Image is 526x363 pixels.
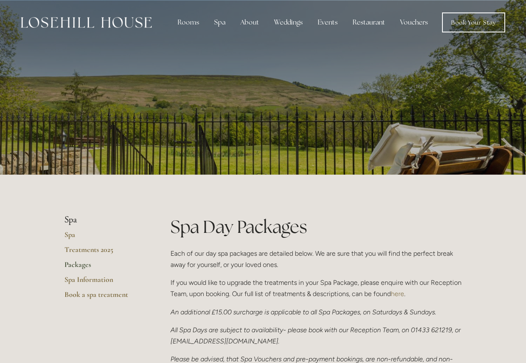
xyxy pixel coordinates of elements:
[170,277,462,299] p: If you would like to upgrade the treatments in your Spa Package, please enquire with our Receptio...
[346,14,392,31] div: Restaurant
[170,248,462,270] p: Each of our day spa packages are detailed below. We are sure that you will find the perfect break...
[171,14,206,31] div: Rooms
[64,215,144,225] li: Spa
[311,14,344,31] div: Events
[267,14,309,31] div: Weddings
[21,17,152,28] img: Losehill House
[234,14,266,31] div: About
[64,230,144,245] a: Spa
[207,14,232,31] div: Spa
[442,12,505,32] a: Book Your Stay
[170,326,462,345] em: All Spa Days are subject to availability- please book with our Reception Team, on 01433 621219, o...
[64,260,144,275] a: Packages
[64,290,144,305] a: Book a spa treatment
[64,275,144,290] a: Spa Information
[64,245,144,260] a: Treatments 2025
[393,14,435,31] a: Vouchers
[170,215,462,239] h1: Spa Day Packages
[170,308,436,316] em: An additional £15.00 surcharge is applicable to all Spa Packages, on Saturdays & Sundays.
[391,290,404,298] a: here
